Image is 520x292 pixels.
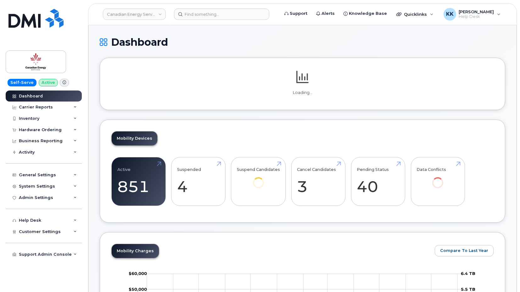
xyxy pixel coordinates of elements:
button: Compare To Last Year [435,245,494,256]
p: Loading... [111,90,494,96]
a: Mobility Charges [112,244,159,258]
a: Mobility Devices [112,131,157,145]
g: $0 [129,287,147,292]
tspan: $50,000 [129,287,147,292]
a: Active 851 [117,161,160,202]
a: Suspend Candidates [237,161,280,197]
tspan: 5.5 TB [461,287,475,292]
a: Cancel Candidates 3 [297,161,339,202]
g: $0 [129,271,147,276]
a: Data Conflicts [417,161,459,197]
a: Pending Status 40 [357,161,399,202]
tspan: 6.4 TB [461,271,475,276]
h1: Dashboard [100,37,505,48]
a: Suspended 4 [177,161,220,202]
span: Compare To Last Year [440,248,488,254]
tspan: $60,000 [129,271,147,276]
